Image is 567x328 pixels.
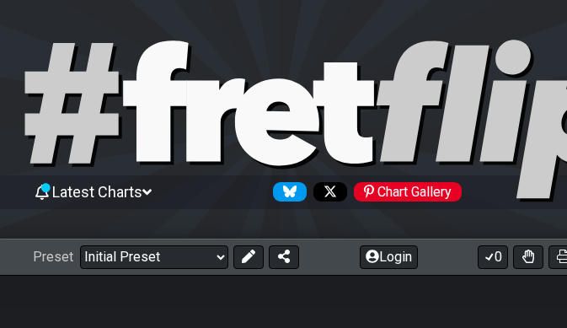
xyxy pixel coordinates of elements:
span: Latest Charts [52,183,142,201]
a: Follow #fretflip at Bluesky [266,182,307,202]
div: Chart Gallery [354,182,462,202]
a: Follow #fretflip at X [307,182,347,202]
button: Toggle Dexterity for all fretkits [513,245,543,269]
button: 0 [478,245,508,269]
span: Preset [33,249,73,265]
select: Preset [80,245,228,269]
button: Edit Preset [233,245,264,269]
a: #fretflip at Pinterest [347,182,462,202]
button: Share Preset [269,245,299,269]
button: Login [360,245,418,269]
